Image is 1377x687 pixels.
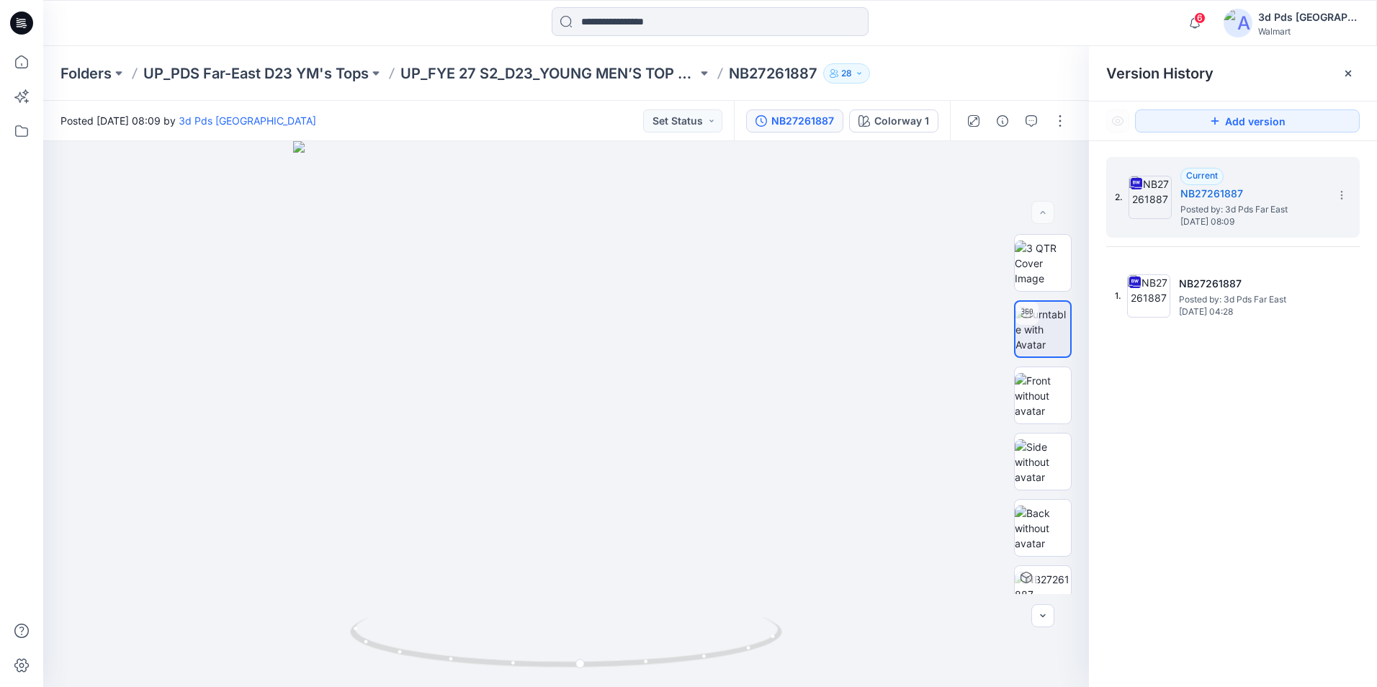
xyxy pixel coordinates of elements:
[143,63,369,84] a: UP_PDS Far-East D23 YM's Tops
[179,114,316,127] a: 3d Pds [GEOGRAPHIC_DATA]
[1258,26,1359,37] div: Walmart
[1180,185,1324,202] h5: NB27261887
[1015,572,1071,617] img: NB27261887 Colorway 1
[1015,439,1071,485] img: Side without avatar
[1180,217,1324,227] span: [DATE] 08:09
[1115,289,1121,302] span: 1.
[1179,275,1323,292] h5: NB27261887
[1015,506,1071,551] img: Back without avatar
[1106,109,1129,133] button: Show Hidden Versions
[60,113,316,128] span: Posted [DATE] 08:09 by
[1258,9,1359,26] div: 3d Pds [GEOGRAPHIC_DATA]
[1106,65,1214,82] span: Version History
[1015,307,1070,352] img: Turntable with Avatar
[400,63,697,84] a: UP_FYE 27 S2_D23_YOUNG MEN’S TOP PDS/[GEOGRAPHIC_DATA]
[1194,12,1206,24] span: 6
[1129,176,1172,219] img: NB27261887
[771,113,834,129] div: NB27261887
[1015,241,1071,286] img: 3 QTR Cover Image
[841,66,852,81] p: 28
[729,63,817,84] p: NB27261887
[1179,307,1323,317] span: [DATE] 04:28
[1135,109,1360,133] button: Add version
[1342,68,1354,79] button: Close
[60,63,112,84] a: Folders
[874,113,929,129] div: Colorway 1
[1015,373,1071,418] img: Front without avatar
[849,109,938,133] button: Colorway 1
[1127,274,1170,318] img: NB27261887
[746,109,843,133] button: NB27261887
[1180,202,1324,217] span: Posted by: 3d Pds Far East
[1224,9,1252,37] img: avatar
[1179,292,1323,307] span: Posted by: 3d Pds Far East
[991,109,1014,133] button: Details
[823,63,870,84] button: 28
[1186,170,1218,181] span: Current
[1115,191,1123,204] span: 2.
